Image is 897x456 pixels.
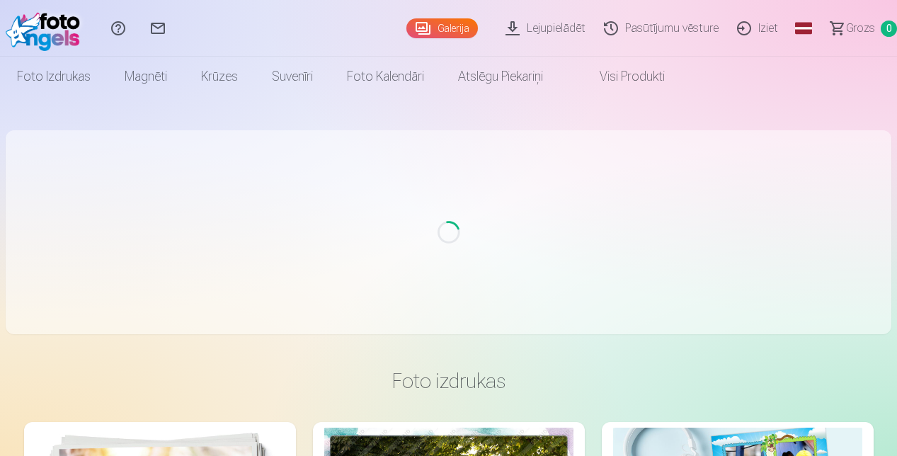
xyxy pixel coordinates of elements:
[441,57,560,96] a: Atslēgu piekariņi
[255,57,330,96] a: Suvenīri
[35,368,862,394] h3: Foto izdrukas
[560,57,682,96] a: Visi produkti
[881,21,897,37] span: 0
[6,6,87,51] img: /fa1
[184,57,255,96] a: Krūzes
[406,18,478,38] a: Galerija
[330,57,441,96] a: Foto kalendāri
[108,57,184,96] a: Magnēti
[846,20,875,37] span: Grozs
